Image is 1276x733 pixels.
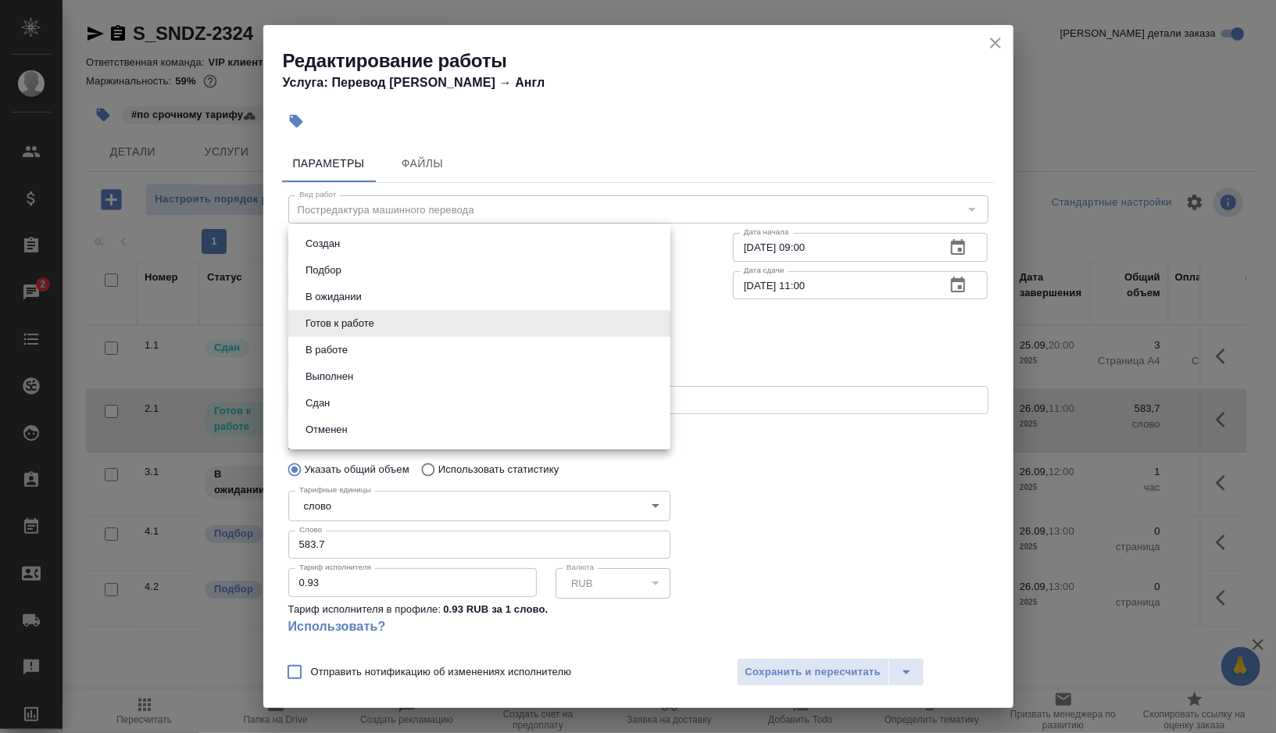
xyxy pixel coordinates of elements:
button: Подбор [301,262,346,279]
button: Сдан [301,395,334,412]
button: Создан [301,235,345,252]
button: Отменен [301,421,352,438]
button: В ожидании [301,288,366,306]
button: Выполнен [301,368,358,385]
button: В работе [301,341,352,359]
button: Готов к работе [301,315,379,332]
